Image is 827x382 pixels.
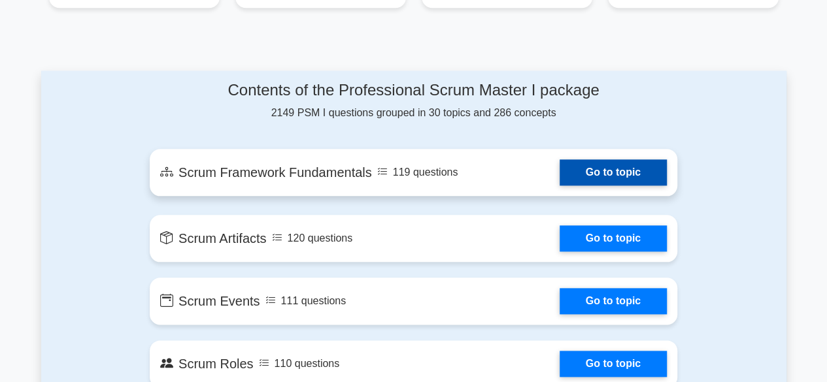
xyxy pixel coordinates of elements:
[560,288,667,314] a: Go to topic
[560,159,667,185] a: Go to topic
[150,81,677,121] div: 2149 PSM I questions grouped in 30 topics and 286 concepts
[150,81,677,100] h4: Contents of the Professional Scrum Master I package
[560,225,667,251] a: Go to topic
[560,351,667,377] a: Go to topic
